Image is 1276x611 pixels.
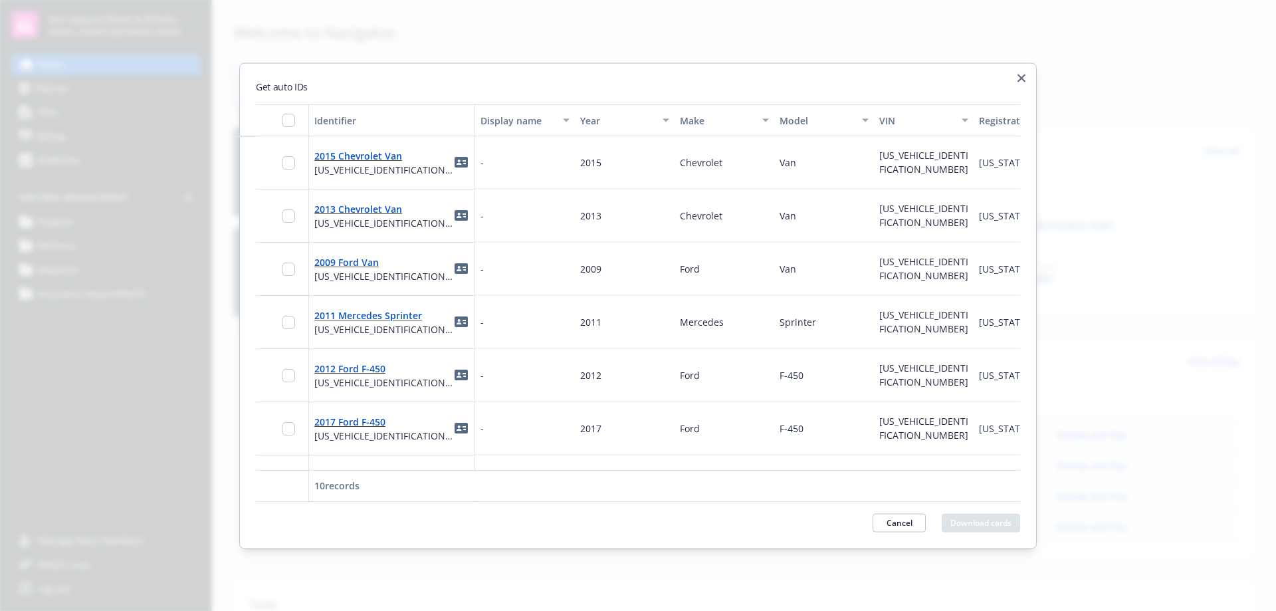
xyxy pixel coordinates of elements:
[314,428,453,442] span: [US_VEHICLE_IDENTIFICATION_NUMBER]
[680,209,722,221] span: Chevrolet
[282,368,295,382] input: Toggle Row Selected
[314,467,453,481] span: 2009 Ford F-250
[873,513,926,532] button: Cancel
[580,368,601,381] span: 2012
[879,202,968,229] span: [US_VEHICLE_IDENTIFICATION_NUMBER]
[314,148,453,162] span: 2015 Chevrolet Van
[780,315,816,328] span: Sprinter
[780,156,796,168] span: Van
[309,104,475,136] button: Identifier
[780,209,796,221] span: Van
[480,208,484,222] span: -
[874,104,974,136] button: VIN
[879,255,968,282] span: [US_VEHICLE_IDENTIFICATION_NUMBER]
[314,322,453,336] span: [US_VEHICLE_IDENTIFICATION_NUMBER]
[979,422,1029,434] span: [US_STATE]
[979,368,1029,381] span: [US_STATE]
[314,255,379,268] a: 2009 Ford Van
[480,155,484,169] span: -
[580,209,601,221] span: 2013
[314,269,453,283] span: [US_VEHICLE_IDENTIFICATION_NUMBER]
[453,314,469,330] a: idCard
[475,104,575,136] button: Display name
[580,422,601,434] span: 2017
[314,308,453,322] span: 2011 Mercedes Sprinter
[879,308,968,335] span: [US_VEHICLE_IDENTIFICATION_NUMBER]
[680,156,722,168] span: Chevrolet
[780,113,854,127] div: Model
[314,362,385,374] a: 2012 Ford F-450
[480,368,484,382] span: -
[979,315,1029,328] span: [US_STATE]
[453,154,469,170] a: idCard
[979,156,1029,168] span: [US_STATE]
[314,215,453,229] span: [US_VEHICLE_IDENTIFICATION_NUMBER]
[680,262,700,275] span: Ford
[680,368,700,381] span: Ford
[979,113,1053,127] div: Registration state
[480,261,484,275] span: -
[879,149,968,176] span: [US_VEHICLE_IDENTIFICATION_NUMBER]
[974,104,1073,136] button: Registration state
[774,104,874,136] button: Model
[575,104,675,136] button: Year
[282,315,295,328] input: Toggle Row Selected
[780,368,803,381] span: F-450
[314,479,360,492] span: 10 records
[680,315,724,328] span: Mercedes
[580,262,601,275] span: 2009
[580,156,601,168] span: 2015
[580,315,601,328] span: 2011
[314,468,385,481] a: 2009 Ford F-250
[480,421,484,435] span: -
[314,162,453,176] span: [US_VEHICLE_IDENTIFICATION_NUMBER]
[282,113,295,126] input: Select all
[314,149,402,162] a: 2015 Chevrolet Van
[680,113,754,127] div: Make
[314,202,402,215] a: 2013 Chevrolet Van
[453,420,469,436] a: idCard
[879,362,968,388] span: [US_VEHICLE_IDENTIFICATION_NUMBER]
[314,361,453,375] span: 2012 Ford F-450
[282,262,295,275] input: Toggle Row Selected
[314,113,469,127] div: Identifier
[480,113,555,127] div: Display name
[282,156,295,169] input: Toggle Row Selected
[979,262,1029,275] span: [US_STATE]
[314,255,453,269] span: 2009 Ford Van
[314,375,453,389] span: [US_VEHICLE_IDENTIFICATION_NUMBER]
[256,79,1020,93] h2: Get auto IDs
[879,468,968,495] span: [US_VEHICLE_IDENTIFICATION_NUMBER]
[879,113,954,127] div: VIN
[314,414,453,428] span: 2017 Ford F-450
[675,104,774,136] button: Make
[314,308,422,321] a: 2011 Mercedes Sprinter
[780,422,803,434] span: F-450
[314,201,453,215] span: 2013 Chevrolet Van
[453,207,469,223] a: idCard
[780,262,796,275] span: Van
[314,415,385,428] a: 2017 Ford F-450
[282,209,295,222] input: Toggle Row Selected
[480,314,484,328] span: -
[879,415,968,441] span: [US_VEHICLE_IDENTIFICATION_NUMBER]
[453,261,469,277] a: idCard
[282,422,295,435] input: Toggle Row Selected
[453,367,469,383] a: idCard
[979,209,1029,221] span: [US_STATE]
[680,422,700,434] span: Ford
[580,113,655,127] div: Year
